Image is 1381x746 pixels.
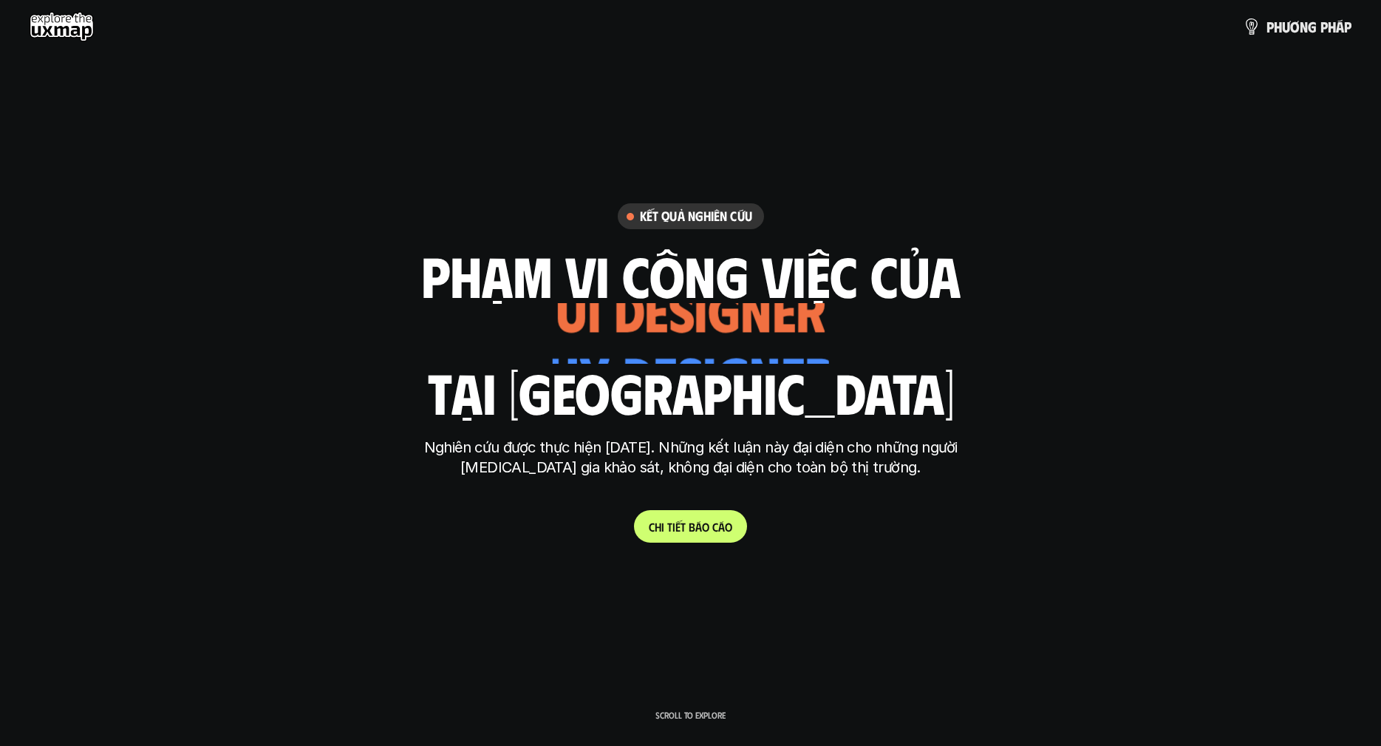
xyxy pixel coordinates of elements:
[1282,18,1290,35] span: ư
[1308,18,1317,35] span: g
[1336,18,1344,35] span: á
[689,520,695,534] span: b
[672,520,675,534] span: i
[1344,18,1351,35] span: p
[1300,18,1308,35] span: n
[640,208,752,225] h6: Kết quả nghiên cứu
[634,510,747,543] a: Chitiếtbáocáo
[421,244,961,306] h1: phạm vi công việc của
[1243,12,1351,41] a: phươngpháp
[1290,18,1300,35] span: ơ
[649,520,655,534] span: C
[1320,18,1328,35] span: p
[712,520,718,534] span: c
[1274,18,1282,35] span: h
[667,520,672,534] span: t
[681,520,686,534] span: t
[1266,18,1274,35] span: p
[655,710,726,720] p: Scroll to explore
[675,520,681,534] span: ế
[414,438,968,478] p: Nghiên cứu được thực hiện [DATE]. Những kết luận này đại diện cho những người [MEDICAL_DATA] gia ...
[695,520,702,534] span: á
[655,520,661,534] span: h
[427,361,954,423] h1: tại [GEOGRAPHIC_DATA]
[661,520,664,534] span: i
[1328,18,1336,35] span: h
[718,520,725,534] span: á
[702,520,709,534] span: o
[725,520,732,534] span: o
